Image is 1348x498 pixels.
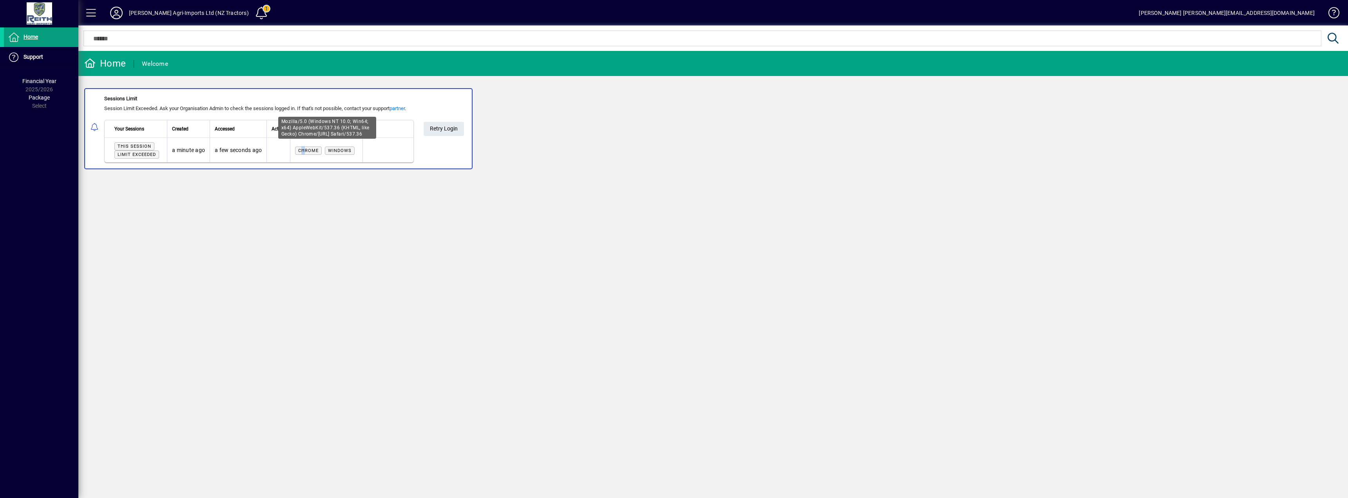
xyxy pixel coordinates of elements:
[272,125,284,133] span: Active
[142,58,168,70] div: Welcome
[118,144,151,149] span: This session
[215,125,235,133] span: Accessed
[430,122,458,135] span: Retry Login
[104,105,414,112] div: Session Limit Exceeded. Ask your Organisation Admin to check the sessions logged in. If that's no...
[129,7,249,19] div: [PERSON_NAME] Agri-Imports Ltd (NZ Tractors)
[104,95,414,103] div: Sessions Limit
[167,138,210,162] td: a minute ago
[210,138,266,162] td: a few seconds ago
[118,152,156,157] span: Limit exceeded
[104,6,129,20] button: Profile
[390,105,405,111] a: partner
[29,94,50,101] span: Package
[424,122,464,136] button: Retry Login
[1323,2,1338,27] a: Knowledge Base
[328,148,351,153] span: Windows
[24,54,43,60] span: Support
[172,125,188,133] span: Created
[298,148,319,153] span: Chrome
[114,125,144,133] span: Your Sessions
[22,78,56,84] span: Financial Year
[4,47,78,67] a: Support
[24,34,38,40] span: Home
[1139,7,1315,19] div: [PERSON_NAME] [PERSON_NAME][EMAIL_ADDRESS][DOMAIN_NAME]
[278,117,376,139] div: Mozilla/5.0 (Windows NT 10.0; Win64; x64) AppleWebKit/537.36 (KHTML, like Gecko) Chrome/[URL] Saf...
[84,57,126,70] div: Home
[78,88,1348,169] app-alert-notification-menu-item: Sessions Limit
